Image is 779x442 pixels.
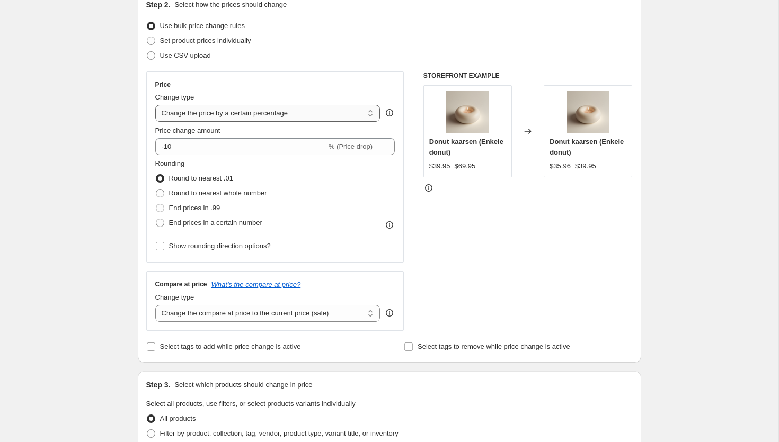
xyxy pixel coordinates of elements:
[155,280,207,288] h3: Compare at price
[169,189,267,197] span: Round to nearest whole number
[160,22,245,30] span: Use bulk price change rules
[146,400,356,408] span: Select all products, use filters, or select products variants individually
[160,37,251,44] span: Set product prices individually
[155,93,194,101] span: Change type
[155,80,171,89] h3: Price
[567,91,609,133] img: 64_3608301b-8dbe-46d6-abea-d705908f577c_80x.png
[446,91,489,133] img: 64_3608301b-8dbe-46d6-abea-d705908f577c_80x.png
[155,127,220,134] span: Price change amount
[160,51,211,59] span: Use CSV upload
[160,342,301,350] span: Select tags to add while price change is active
[160,429,399,437] span: Filter by product, collection, tag, vendor, product type, variant title, or inventory
[155,293,194,301] span: Change type
[429,138,503,156] span: Donut kaarsen (Enkele donut)
[169,174,233,182] span: Round to nearest .01
[429,161,450,172] div: $39.95
[160,414,196,422] span: All products
[423,71,633,80] h6: STOREFRONT EXAMPLE
[384,308,395,318] div: help
[155,138,326,155] input: -15
[418,342,570,350] span: Select tags to remove while price change is active
[384,107,395,118] div: help
[211,281,301,288] button: What's the compare at price?
[174,380,312,390] p: Select which products should change in price
[146,380,171,390] h2: Step 3.
[455,161,476,172] strike: $69.95
[550,161,571,172] div: $35.96
[169,204,220,212] span: End prices in .99
[155,159,185,167] span: Rounding
[169,219,262,227] span: End prices in a certain number
[329,142,373,150] span: % (Price drop)
[575,161,596,172] strike: $39.95
[169,242,271,250] span: Show rounding direction options?
[550,138,624,156] span: Donut kaarsen (Enkele donut)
